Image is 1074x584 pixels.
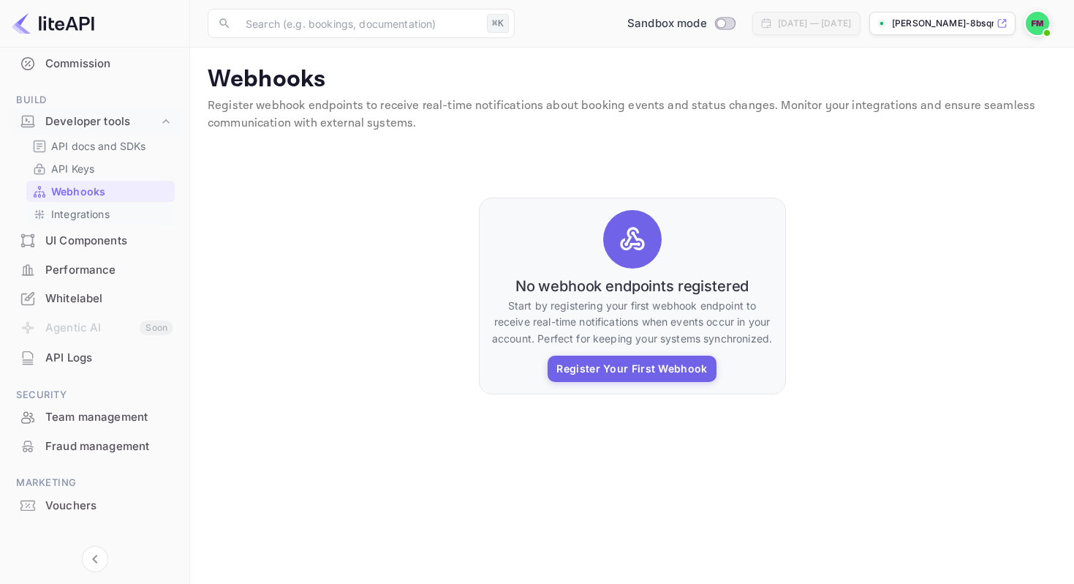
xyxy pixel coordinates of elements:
[26,135,175,157] div: API docs and SDKs
[51,161,94,176] p: API Keys
[778,17,851,30] div: [DATE] — [DATE]
[892,17,994,30] p: [PERSON_NAME]-8bsqr.nui...
[627,15,707,32] span: Sandbox mode
[9,92,181,108] span: Build
[82,546,108,572] button: Collapse navigation
[51,184,105,199] p: Webhooks
[9,109,181,135] div: Developer tools
[45,350,173,367] div: API Logs
[9,227,181,254] a: UI Components
[9,285,181,313] div: Whitelabel
[9,387,181,403] span: Security
[237,9,481,38] input: Search (e.g. bookings, documentation)
[9,344,181,371] a: API Logs
[515,277,749,295] h6: No webhook endpoints registered
[32,161,169,176] a: API Keys
[32,138,169,154] a: API docs and SDKs
[208,97,1056,132] p: Register webhook endpoints to receive real-time notifications about booking events and status cha...
[45,498,173,514] div: Vouchers
[9,403,181,432] div: Team management
[9,492,181,520] div: Vouchers
[26,203,175,225] div: Integrations
[45,438,173,455] div: Fraud management
[45,56,173,72] div: Commission
[487,14,509,33] div: ⌘K
[621,15,741,32] div: Switch to Production mode
[51,206,110,222] p: Integrations
[9,475,181,491] span: Marketing
[9,344,181,373] div: API Logs
[45,113,159,130] div: Developer tools
[9,285,181,312] a: Whitelabel
[45,262,173,279] div: Performance
[9,50,181,78] div: Commission
[32,206,169,222] a: Integrations
[1026,12,1049,35] img: Fabio Mendes
[9,403,181,430] a: Team management
[9,433,181,461] div: Fraud management
[26,158,175,179] div: API Keys
[45,233,173,250] div: UI Components
[9,256,181,283] a: Performance
[51,138,146,154] p: API docs and SDKs
[26,181,175,202] div: Webhooks
[9,227,181,255] div: UI Components
[45,291,173,307] div: Whitelabel
[9,492,181,519] a: Vouchers
[45,409,173,426] div: Team management
[548,356,716,382] button: Register Your First Webhook
[32,184,169,199] a: Webhooks
[9,256,181,285] div: Performance
[491,298,774,347] p: Start by registering your first webhook endpoint to receive real-time notifications when events o...
[12,12,94,35] img: LiteAPI logo
[9,50,181,77] a: Commission
[9,433,181,460] a: Fraud management
[208,65,1056,94] p: Webhooks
